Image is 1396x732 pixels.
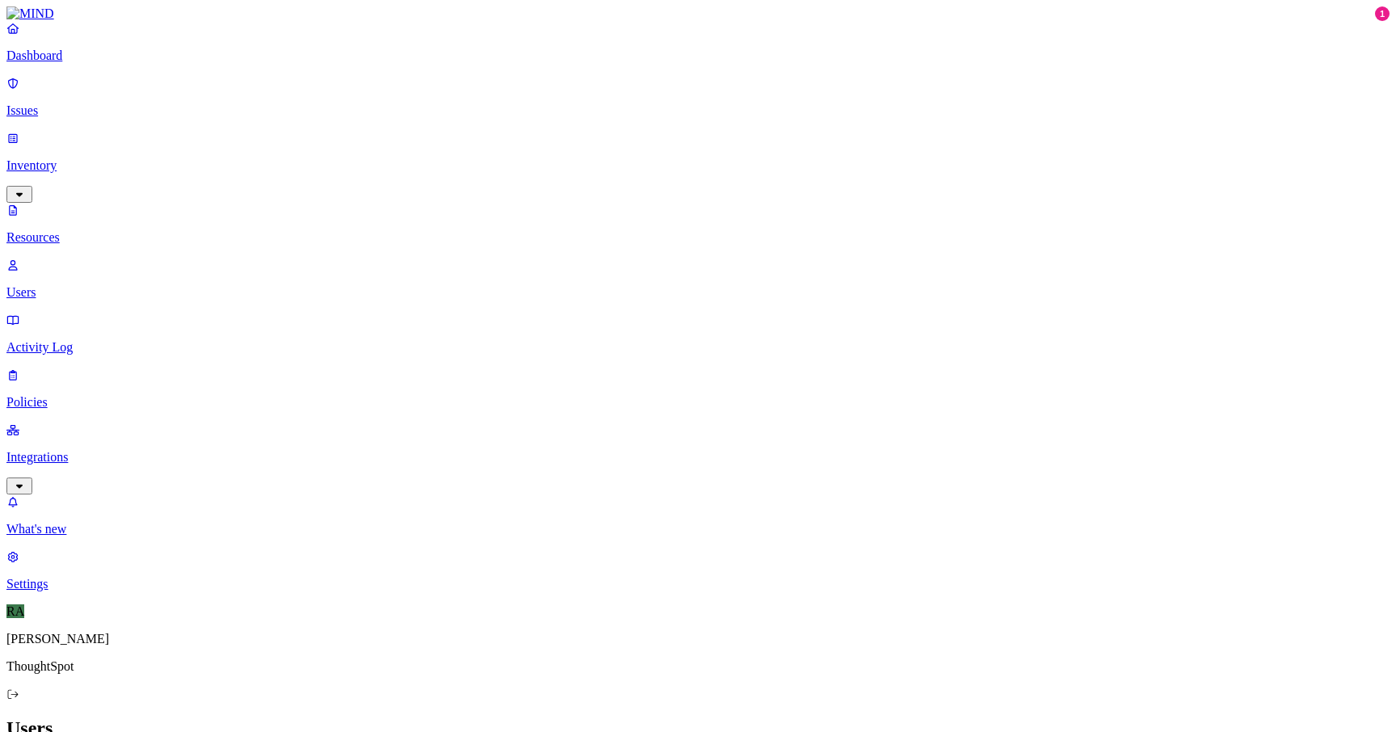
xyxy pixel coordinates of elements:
p: [PERSON_NAME] [6,632,1390,646]
p: Inventory [6,158,1390,173]
p: Policies [6,395,1390,410]
p: Integrations [6,450,1390,465]
p: Users [6,285,1390,300]
a: Inventory [6,131,1390,200]
p: Resources [6,230,1390,245]
a: What's new [6,494,1390,536]
a: Integrations [6,423,1390,492]
p: Settings [6,577,1390,591]
a: Policies [6,368,1390,410]
span: RA [6,604,24,618]
a: Issues [6,76,1390,118]
p: ThoughtSpot [6,659,1390,674]
a: Resources [6,203,1390,245]
a: Users [6,258,1390,300]
img: MIND [6,6,54,21]
p: What's new [6,522,1390,536]
p: Activity Log [6,340,1390,355]
a: Dashboard [6,21,1390,63]
a: MIND [6,6,1390,21]
div: 1 [1375,6,1390,21]
p: Issues [6,103,1390,118]
a: Settings [6,549,1390,591]
a: Activity Log [6,313,1390,355]
p: Dashboard [6,48,1390,63]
